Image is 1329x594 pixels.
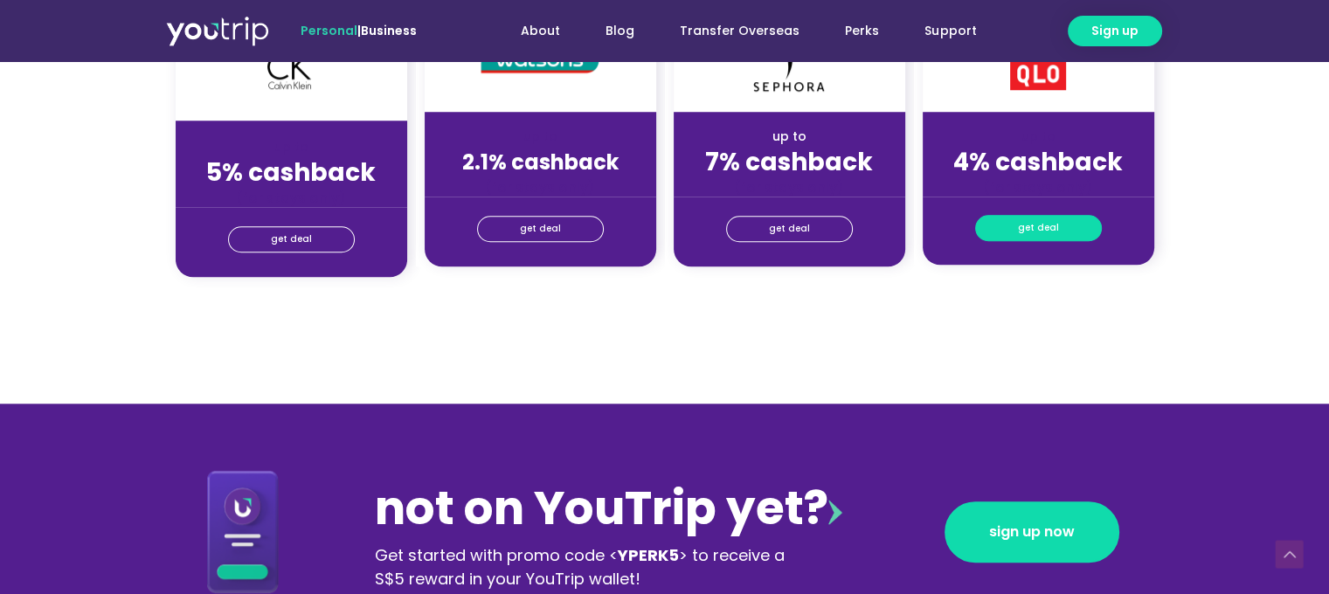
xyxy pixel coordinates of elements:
[462,148,619,176] strong: 2.1% cashback
[975,215,1102,241] a: get deal
[439,178,642,197] div: (for stays only)
[1091,22,1139,40] span: Sign up
[989,525,1075,539] span: sign up now
[583,15,657,47] a: Blog
[618,544,679,566] b: YPERK5
[361,22,417,39] a: Business
[1018,216,1059,240] span: get deal
[902,15,999,47] a: Support
[228,226,355,252] a: get deal
[769,217,810,241] span: get deal
[477,216,604,242] a: get deal
[375,543,801,591] div: Get started with promo code < > to receive a S$5 reward in your YouTrip wallet!
[688,178,891,197] div: (for stays only)
[822,15,902,47] a: Perks
[953,145,1123,179] strong: 4% cashback
[271,227,312,252] span: get deal
[937,128,1140,146] div: up to
[375,473,842,543] div: not on YouTrip yet?
[945,501,1119,563] a: sign up now
[464,15,999,47] nav: Menu
[301,22,357,39] span: Personal
[498,15,583,47] a: About
[520,217,561,241] span: get deal
[190,189,393,207] div: (for stays only)
[726,216,853,242] a: get deal
[207,470,279,593] img: Download App
[937,178,1140,197] div: (for stays only)
[1068,16,1162,46] a: Sign up
[439,128,642,146] div: up to
[705,145,873,179] strong: 7% cashback
[301,22,417,39] span: |
[190,138,393,156] div: up to
[206,155,376,190] strong: 5% cashback
[657,15,822,47] a: Transfer Overseas
[688,128,891,146] div: up to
